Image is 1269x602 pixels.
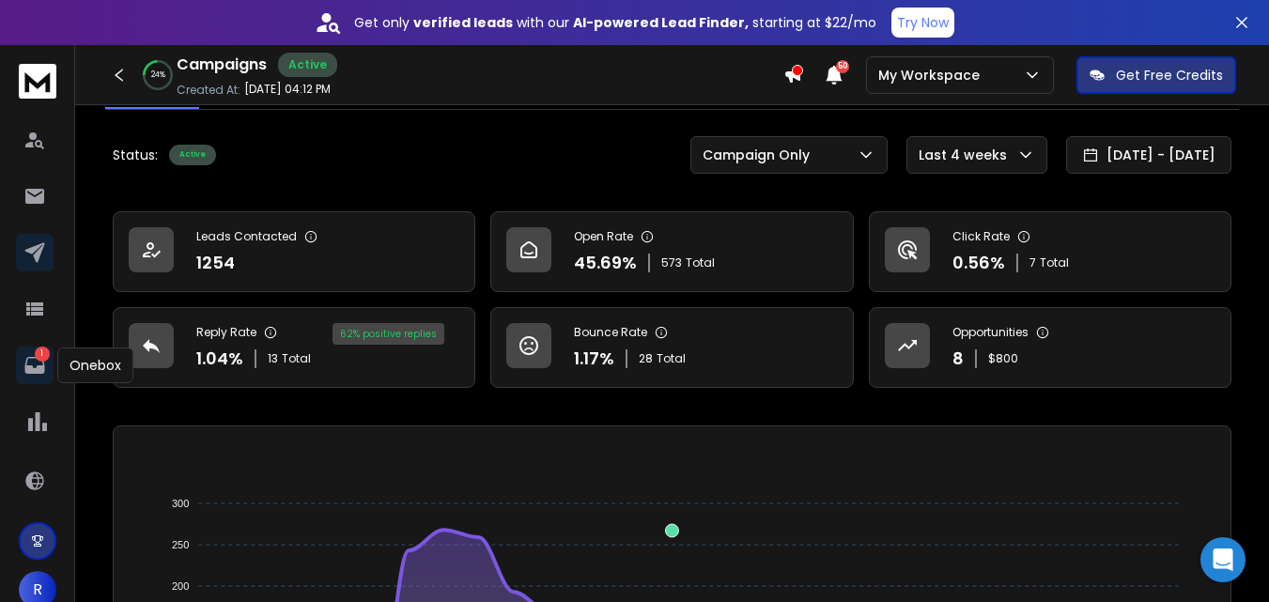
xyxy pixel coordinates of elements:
[574,325,647,340] p: Bounce Rate
[113,146,158,164] p: Status:
[1066,136,1231,174] button: [DATE] - [DATE]
[172,539,189,550] tspan: 250
[413,13,513,32] strong: verified leads
[661,255,682,270] span: 573
[952,346,964,372] p: 8
[574,250,637,276] p: 45.69 %
[891,8,954,38] button: Try Now
[869,307,1231,388] a: Opportunities8$800
[278,53,337,77] div: Active
[244,82,331,97] p: [DATE] 04:12 PM
[172,580,189,592] tspan: 200
[952,250,1005,276] p: 0.56 %
[169,145,216,165] div: Active
[952,229,1010,244] p: Click Rate
[919,146,1014,164] p: Last 4 weeks
[490,211,853,292] a: Open Rate45.69%573Total
[113,211,475,292] a: Leads Contacted1254
[897,13,949,32] p: Try Now
[657,351,686,366] span: Total
[1116,66,1223,85] p: Get Free Credits
[35,347,50,362] p: 1
[836,60,849,73] span: 50
[573,13,749,32] strong: AI-powered Lead Finder,
[151,69,165,81] p: 24 %
[1200,537,1246,582] div: Open Intercom Messenger
[1076,56,1236,94] button: Get Free Credits
[703,146,817,164] p: Campaign Only
[196,229,297,244] p: Leads Contacted
[988,351,1018,366] p: $ 800
[196,346,243,372] p: 1.04 %
[490,307,853,388] a: Bounce Rate1.17%28Total
[878,66,987,85] p: My Workspace
[952,325,1029,340] p: Opportunities
[574,229,633,244] p: Open Rate
[574,346,614,372] p: 1.17 %
[16,347,54,384] a: 1
[113,307,475,388] a: Reply Rate1.04%13Total62% positive replies
[639,351,653,366] span: 28
[172,498,189,509] tspan: 300
[686,255,715,270] span: Total
[196,325,256,340] p: Reply Rate
[57,347,133,383] div: Onebox
[354,13,876,32] p: Get only with our starting at $22/mo
[177,83,240,98] p: Created At:
[869,211,1231,292] a: Click Rate0.56%7Total
[282,351,311,366] span: Total
[177,54,267,76] h1: Campaigns
[1029,255,1036,270] span: 7
[19,64,56,99] img: logo
[1040,255,1069,270] span: Total
[268,351,278,366] span: 13
[333,323,444,345] div: 62 % positive replies
[196,250,235,276] p: 1254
